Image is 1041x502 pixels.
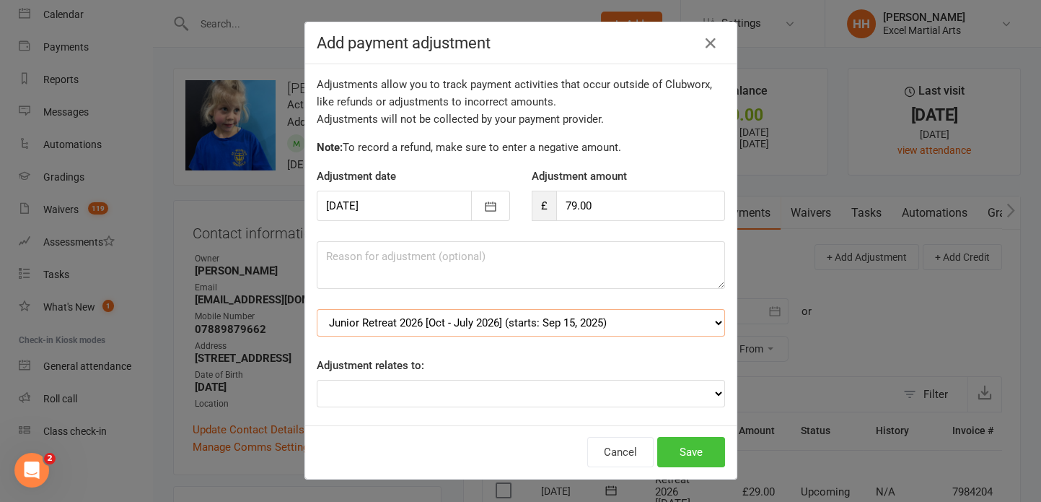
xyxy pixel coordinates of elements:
iframe: Intercom live chat [14,453,49,488]
label: Adjustment amount [532,168,627,185]
span: 2 [44,453,56,464]
span: £ [532,191,556,221]
label: Adjustment date [317,168,396,185]
label: Adjustment relates to: [317,357,424,374]
p: To record a refund, make sure to enter a negative amount. [317,139,725,156]
button: Cancel [587,437,654,467]
h4: Add payment adjustment [317,34,725,52]
strong: Note: [317,141,343,154]
div: Adjustments allow you to track payment activities that occur outside of Clubworx, like refunds or... [317,76,725,128]
button: Close [699,32,722,55]
button: Save [657,437,725,467]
